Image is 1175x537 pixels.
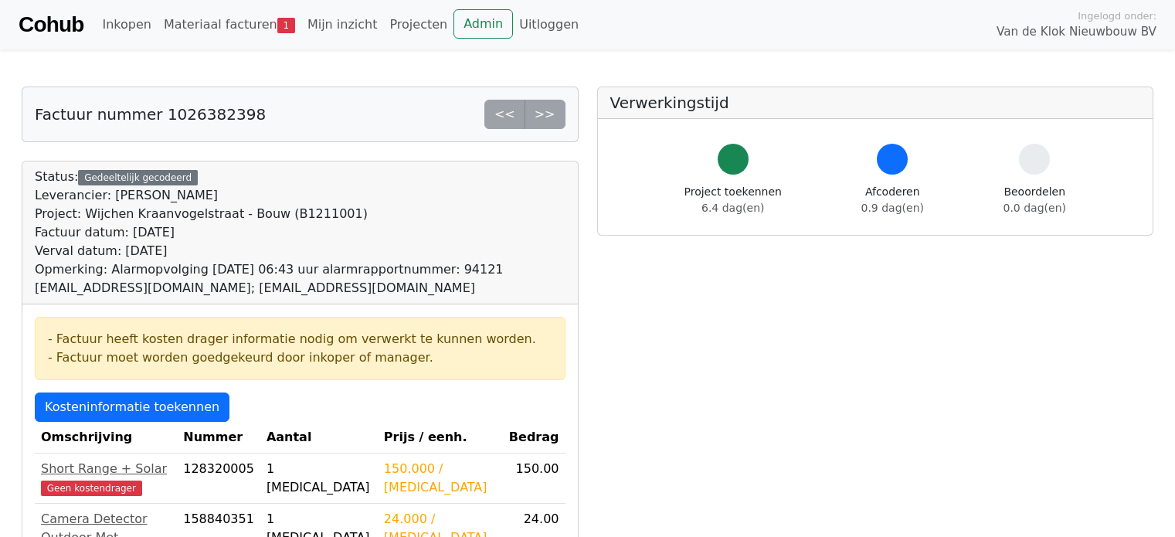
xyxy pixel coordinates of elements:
[41,460,171,478] div: Short Range + Solar
[35,186,565,205] div: Leverancier: [PERSON_NAME]
[48,330,552,348] div: - Factuur heeft kosten drager informatie nodig om verwerkt te kunnen worden.
[1004,202,1066,214] span: 0.0 dag(en)
[48,348,552,367] div: - Factuur moet worden goedgekeurd door inkoper of manager.
[384,460,497,497] div: 150.000 / [MEDICAL_DATA]
[684,184,782,216] div: Project toekennen
[267,460,372,497] div: 1 [MEDICAL_DATA]
[513,9,585,40] a: Uitloggen
[301,9,384,40] a: Mijn inzicht
[503,422,565,454] th: Bedrag
[453,9,513,39] a: Admin
[35,205,565,223] div: Project: Wijchen Kraanvogelstraat - Bouw (B1211001)
[41,460,171,497] a: Short Range + SolarGeen kostendrager
[35,105,266,124] h5: Factuur nummer 1026382398
[610,93,1141,112] h5: Verwerkingstijd
[177,454,260,504] td: 128320005
[35,422,177,454] th: Omschrijving
[861,184,924,216] div: Afcoderen
[378,422,503,454] th: Prijs / eenh.
[861,202,924,214] span: 0.9 dag(en)
[177,422,260,454] th: Nummer
[35,223,565,242] div: Factuur datum: [DATE]
[96,9,157,40] a: Inkopen
[1004,184,1066,216] div: Beoordelen
[158,9,301,40] a: Materiaal facturen1
[19,6,83,43] a: Cohub
[277,18,295,33] span: 1
[78,170,198,185] div: Gedeeltelijk gecodeerd
[35,242,565,260] div: Verval datum: [DATE]
[260,422,378,454] th: Aantal
[997,23,1156,41] span: Van de Klok Nieuwbouw BV
[35,168,565,297] div: Status:
[35,260,565,297] div: Opmerking: Alarmopvolging [DATE] 06:43 uur alarmrapportnummer: 94121 [EMAIL_ADDRESS][DOMAIN_NAME]...
[383,9,453,40] a: Projecten
[41,481,142,496] span: Geen kostendrager
[701,202,764,214] span: 6.4 dag(en)
[1078,8,1156,23] span: Ingelogd onder:
[35,393,229,422] a: Kosteninformatie toekennen
[503,454,565,504] td: 150.00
